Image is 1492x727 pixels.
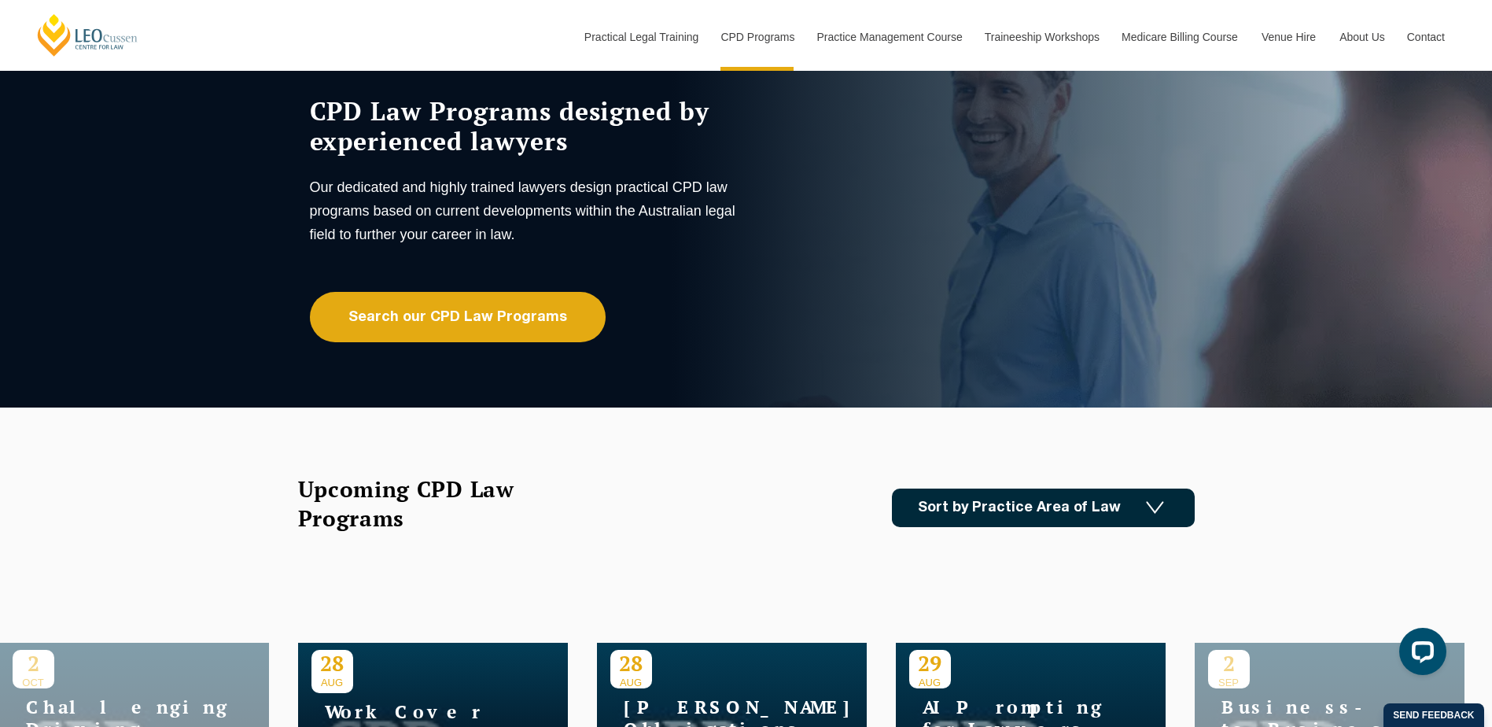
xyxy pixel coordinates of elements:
iframe: LiveChat chat widget [1387,622,1453,688]
a: About Us [1328,3,1395,71]
a: Medicare Billing Course [1110,3,1250,71]
span: AUG [610,677,652,688]
img: Icon [1146,501,1164,515]
a: Venue Hire [1250,3,1328,71]
a: Traineeship Workshops [973,3,1110,71]
p: 28 [311,650,353,677]
a: Search our CPD Law Programs [310,292,606,342]
span: AUG [311,677,353,688]
span: AUG [909,677,951,688]
a: Practice Management Course [805,3,973,71]
p: 28 [610,650,652,677]
a: Sort by Practice Area of Law [892,489,1195,527]
h2: Upcoming CPD Law Programs [298,474,554,533]
a: Contact [1395,3,1457,71]
h1: CPD Law Programs designed by experienced lawyers [310,96,742,156]
a: CPD Programs [709,3,805,71]
p: 29 [909,650,951,677]
a: [PERSON_NAME] Centre for Law [35,13,140,57]
p: Our dedicated and highly trained lawyers design practical CPD law programs based on current devel... [310,175,742,246]
a: Practical Legal Training [573,3,709,71]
